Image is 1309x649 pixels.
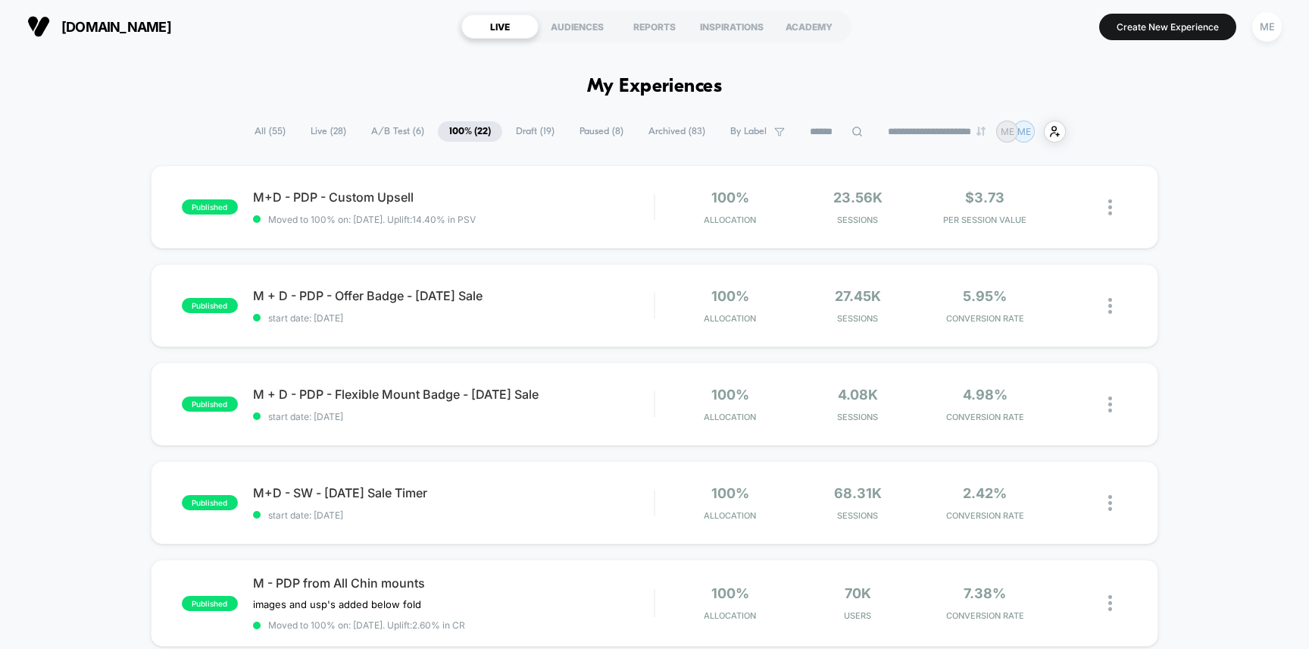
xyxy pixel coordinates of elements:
[253,190,654,205] span: M+D - PDP - Custom Upsell
[243,121,297,142] span: All ( 55 )
[299,121,358,142] span: Live ( 28 )
[963,387,1008,403] span: 4.98%
[360,121,436,142] span: A/B Test ( 6 )
[845,585,871,601] span: 70k
[438,121,502,142] span: 100% ( 22 )
[798,313,917,324] span: Sessions
[964,585,1006,601] span: 7.38%
[1248,11,1286,42] button: ME
[1108,397,1112,412] img: close
[711,585,749,601] span: 100%
[730,126,767,137] span: By Label
[711,288,749,304] span: 100%
[568,121,635,142] span: Paused ( 8 )
[1108,595,1112,611] img: close
[963,288,1007,304] span: 5.95%
[965,190,1004,205] span: $3.73
[182,199,238,215] span: published
[461,14,539,39] div: LIVE
[693,14,770,39] div: INSPIRATIONS
[505,121,566,142] span: Draft ( 19 )
[838,387,878,403] span: 4.08k
[925,215,1045,225] span: PER SESSION VALUE
[798,610,917,621] span: Users
[925,610,1045,621] span: CONVERSION RATE
[253,485,654,500] span: M+D - SW - [DATE] Sale Timer
[704,215,756,225] span: Allocation
[268,214,476,225] span: Moved to 100% on: [DATE] . Uplift: 14.40% in PSV
[61,19,171,35] span: [DOMAIN_NAME]
[834,485,882,501] span: 68.31k
[1108,199,1112,215] img: close
[539,14,616,39] div: AUDIENCES
[711,190,749,205] span: 100%
[616,14,693,39] div: REPORTS
[1252,12,1282,42] div: ME
[704,610,756,621] span: Allocation
[268,619,465,631] span: Moved to 100% on: [DATE] . Uplift: 2.60% in CR
[925,313,1045,324] span: CONVERSION RATE
[182,298,238,313] span: published
[182,596,238,611] span: published
[1108,298,1112,314] img: close
[1099,14,1236,40] button: Create New Experience
[23,14,176,39] button: [DOMAIN_NAME]
[182,397,238,412] span: published
[798,510,917,521] span: Sessions
[587,76,723,98] h1: My Experiences
[704,313,756,324] span: Allocation
[704,412,756,422] span: Allocation
[976,127,986,136] img: end
[711,387,749,403] span: 100%
[253,509,654,521] span: start date: [DATE]
[1017,126,1031,137] p: ME
[770,14,848,39] div: ACADEMY
[253,288,654,303] span: M + D - PDP - Offer Badge - [DATE] Sale
[253,387,654,402] span: M + D - PDP - Flexible Mount Badge - [DATE] Sale
[711,485,749,501] span: 100%
[704,510,756,521] span: Allocation
[253,575,654,591] span: M - PDP from All Chin mounts
[925,412,1045,422] span: CONVERSION RATE
[925,510,1045,521] span: CONVERSION RATE
[27,15,50,38] img: Visually logo
[253,411,654,422] span: start date: [DATE]
[1108,495,1112,511] img: close
[835,288,881,304] span: 27.45k
[637,121,717,142] span: Archived ( 83 )
[798,215,917,225] span: Sessions
[182,495,238,510] span: published
[798,412,917,422] span: Sessions
[253,598,421,610] span: images and usp's added below fold
[1001,126,1014,137] p: ME
[833,190,883,205] span: 23.56k
[963,485,1007,501] span: 2.42%
[253,312,654,324] span: start date: [DATE]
